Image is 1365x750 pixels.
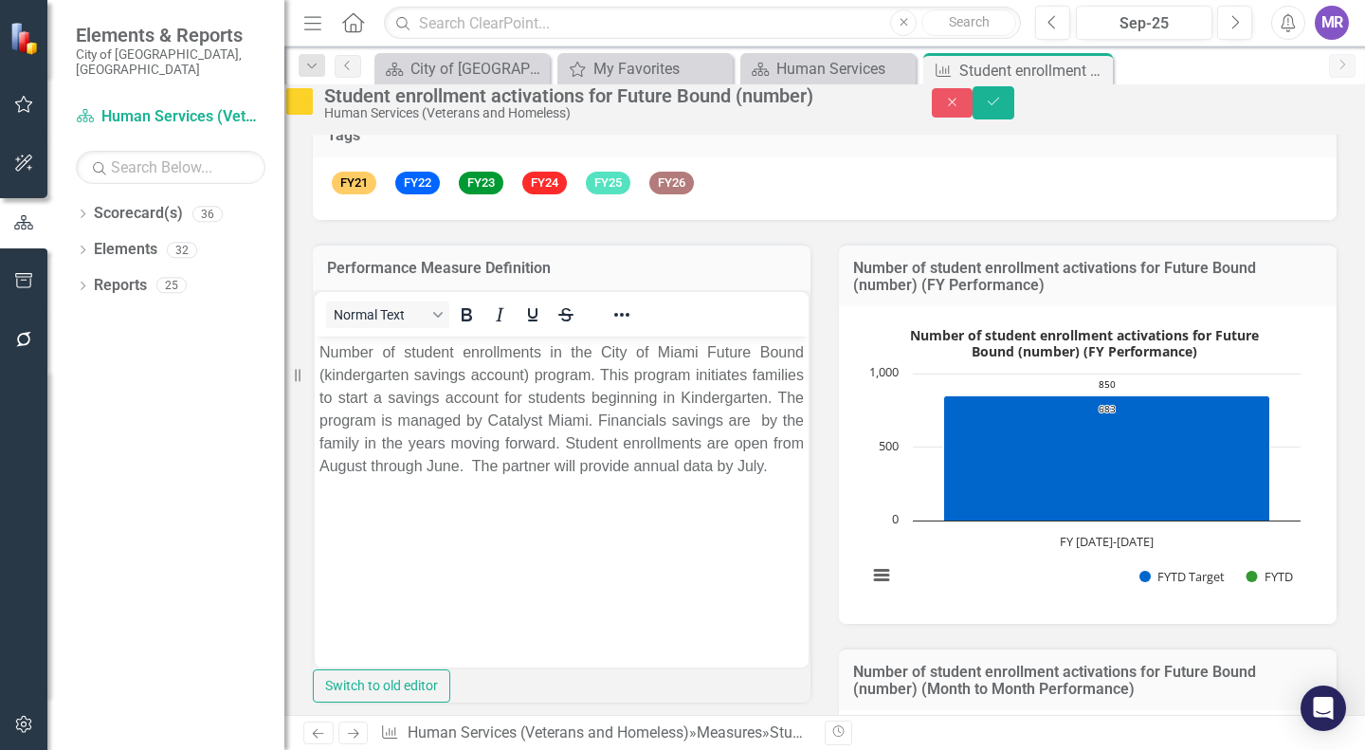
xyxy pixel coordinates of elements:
[156,278,187,294] div: 25
[853,260,1322,293] h3: Number of student enrollment activations for Future Bound (number) (FY Performance)
[892,510,899,527] text: 0
[745,57,911,81] a: Human Services
[649,172,694,195] span: FY26
[959,59,1108,82] div: Student enrollment activations for Future Bound (number)
[949,14,990,29] span: Search
[76,151,265,184] input: Search Below...
[586,172,630,195] span: FY25
[76,24,265,46] span: Elements & Reports
[94,275,147,297] a: Reports
[770,723,1156,741] div: Student enrollment activations for Future Bound (number)
[853,664,1322,697] h3: Number of student enrollment activations for Future Bound (number) (Month to Month Performance)
[167,242,197,258] div: 32
[869,363,899,380] text: 1,000
[459,172,503,195] span: FY23
[379,57,545,81] a: City of [GEOGRAPHIC_DATA]
[562,57,728,81] a: My Favorites
[858,320,1318,605] div: Number of student enrollment activations for Future Bound (number) (FY Performance). Highcharts i...
[284,86,315,117] img: Caution
[879,437,899,454] text: 500
[192,206,223,222] div: 36
[76,46,265,78] small: City of [GEOGRAPHIC_DATA], [GEOGRAPHIC_DATA]
[483,302,516,328] button: Italic
[1157,568,1225,585] text: FYTD Target
[944,396,1270,521] g: FYTD Target, bar series 1 of 2 with 1 bar.
[858,320,1310,605] svg: Interactive chart
[380,723,810,744] div: » »
[324,85,894,106] div: Student enrollment activations for Future Bound (number)
[593,57,728,81] div: My Favorites
[94,239,157,261] a: Elements
[1247,569,1293,586] button: Show FYTD
[697,723,762,741] a: Measures
[1099,377,1116,391] text: 850
[921,9,1016,36] button: Search
[944,396,1270,521] path: FY 2024-2025, 849.96. FYTD Target.
[324,106,894,120] div: Human Services (Veterans and Homeless)
[334,307,427,322] span: Normal Text
[384,7,1021,40] input: Search ClearPoint...
[1083,12,1206,35] div: Sep-25
[326,302,449,328] button: Block Normal Text
[327,127,1322,144] h3: Tags
[1060,533,1154,550] text: FY [DATE]-[DATE]
[910,326,1259,360] text: Number of student enrollment activations for Future Bound (number) (FY Performance)
[315,337,809,668] iframe: Rich Text Area
[94,203,183,225] a: Scorecard(s)
[1315,6,1349,40] button: MR
[408,723,689,741] a: Human Services (Veterans and Homeless)
[410,57,545,81] div: City of [GEOGRAPHIC_DATA]
[332,172,376,195] span: FY21
[313,669,450,703] button: Switch to old editor
[776,57,911,81] div: Human Services
[1139,569,1226,586] button: Show FYTD Target
[450,302,482,328] button: Bold
[9,22,43,55] img: ClearPoint Strategy
[550,302,582,328] button: Strikethrough
[522,172,567,195] span: FY24
[395,172,440,195] span: FY22
[517,302,549,328] button: Underline
[606,302,638,328] button: Reveal or hide additional toolbar items
[868,562,895,589] button: View chart menu, Number of student enrollment activations for Future Bound (number) (FY Performance)
[327,260,796,277] h3: Performance Measure Definition
[1301,686,1346,731] div: Open Intercom Messenger
[76,106,265,128] a: Human Services (Veterans and Homeless)
[1076,6,1212,40] button: Sep-25
[1265,568,1293,585] text: FYTD
[1099,402,1116,415] text: 683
